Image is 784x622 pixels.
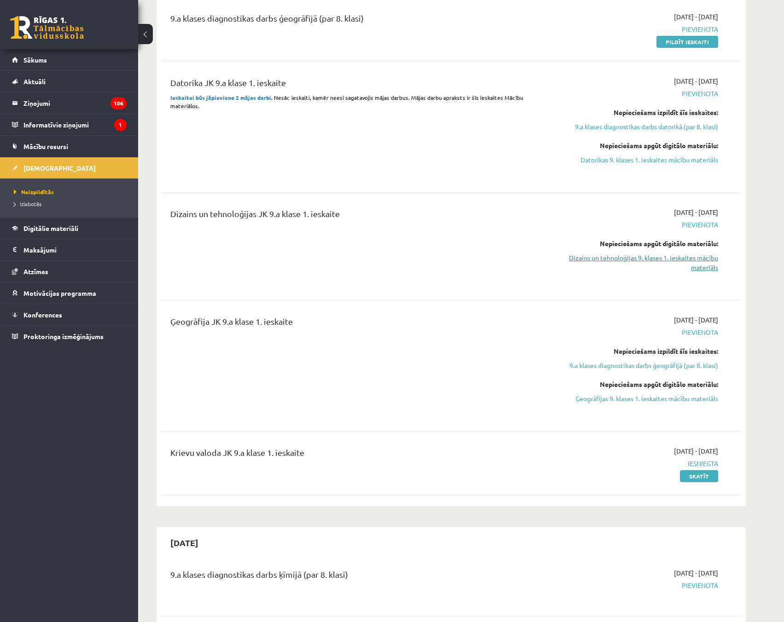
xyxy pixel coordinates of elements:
span: . Nesāc ieskaiti, kamēr neesi sagatavojis mājas darbus. Mājas darbu apraksts ir šīs ieskaites Māc... [170,94,523,109]
span: [DATE] - [DATE] [674,315,718,325]
a: Neizpildītās [14,188,129,196]
span: Atzīmes [23,267,48,276]
a: Izlabotās [14,200,129,208]
a: Motivācijas programma [12,282,127,304]
span: [DATE] - [DATE] [674,568,718,578]
span: Proktoringa izmēģinājums [23,332,104,340]
a: Pildīt ieskaiti [656,36,718,48]
span: [DATE] - [DATE] [674,76,718,86]
a: Ziņojumi106 [12,92,127,114]
a: Maksājumi [12,239,127,260]
legend: Ziņojumi [23,92,127,114]
div: Nepieciešams apgūt digitālo materiālu: [545,141,718,150]
span: Pievienota [545,581,718,590]
span: Izlabotās [14,200,41,207]
a: Mācību resursi [12,136,127,157]
a: Atzīmes [12,261,127,282]
span: Konferences [23,311,62,319]
strong: Ieskaitei būs jāpievieno 2 mājas darbi [170,94,271,101]
span: Digitālie materiāli [23,224,78,232]
span: Mācību resursi [23,142,68,150]
span: Pievienota [545,24,718,34]
a: Digitālie materiāli [12,218,127,239]
span: Iesniegta [545,459,718,468]
a: Aktuāli [12,71,127,92]
div: Dizains un tehnoloģijas JK 9.a klase 1. ieskaite [170,207,531,225]
span: [DATE] - [DATE] [674,12,718,22]
div: Ģeogrāfija JK 9.a klase 1. ieskaite [170,315,531,332]
div: Krievu valoda JK 9.a klase 1. ieskaite [170,446,531,463]
span: Pievienota [545,89,718,98]
a: 9.a klases diagnostikas darbs ģeogrāfijā (par 8. klasi) [545,361,718,370]
div: Nepieciešams apgūt digitālo materiālu: [545,380,718,389]
div: Nepieciešams izpildīt šīs ieskaites: [545,346,718,356]
legend: Maksājumi [23,239,127,260]
div: Nepieciešams izpildīt šīs ieskaites: [545,108,718,117]
a: Sākums [12,49,127,70]
span: [DATE] - [DATE] [674,446,718,456]
span: Pievienota [545,220,718,230]
span: Sākums [23,56,47,64]
a: Ģeogrāfijas 9. klases 1. ieskaites mācību materiāls [545,394,718,403]
legend: Informatīvie ziņojumi [23,114,127,135]
span: Neizpildītās [14,188,54,196]
div: Datorika JK 9.a klase 1. ieskaite [170,76,531,93]
div: 9.a klases diagnostikas darbs ģeogrāfijā (par 8. klasi) [170,12,531,29]
span: Pievienota [545,328,718,337]
a: Dizains un tehnoloģijas 9. klases 1. ieskaites mācību materiāls [545,253,718,272]
span: [DEMOGRAPHIC_DATA] [23,164,96,172]
span: [DATE] - [DATE] [674,207,718,217]
a: Rīgas 1. Tālmācības vidusskola [10,16,84,39]
a: Konferences [12,304,127,325]
h2: [DATE] [161,532,208,553]
span: Motivācijas programma [23,289,96,297]
a: Datorikas 9. klases 1. ieskaites mācību materiāls [545,155,718,165]
a: Proktoringa izmēģinājums [12,326,127,347]
a: Informatīvie ziņojumi1 [12,114,127,135]
span: Aktuāli [23,77,46,86]
i: 1 [114,119,127,131]
div: Nepieciešams apgūt digitālo materiālu: [545,239,718,248]
a: 9.a klases diagnostikas darbs datorikā (par 8. klasi) [545,122,718,132]
a: Skatīt [680,470,718,482]
a: [DEMOGRAPHIC_DATA] [12,157,127,179]
div: 9.a klases diagnostikas darbs ķīmijā (par 8. klasi) [170,568,531,585]
i: 106 [110,97,127,109]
